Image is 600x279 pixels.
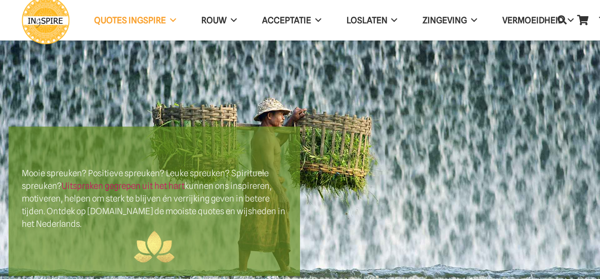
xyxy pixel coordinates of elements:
img: ingspire [134,230,175,263]
span: Mooie spreuken? Positieve spreuken? Leuke spreuken? Spirituele spreuken? kunnen ons inspireren, m... [22,168,287,263]
a: Uitspraken gegrepen uit het hart [62,181,185,191]
a: Loslaten [334,8,410,33]
a: Acceptatie [249,8,334,33]
a: Zingeving [410,8,490,33]
a: Zoeken [552,8,572,32]
a: VERMOEIDHEID [490,8,586,33]
span: Loslaten [347,15,388,25]
span: Zingeving [422,15,467,25]
span: VERMOEIDHEID [502,15,564,25]
a: ROUW [189,8,249,33]
span: Acceptatie [262,15,311,25]
span: ROUW [201,15,227,25]
span: QUOTES INGSPIRE [94,15,166,25]
a: QUOTES INGSPIRE [81,8,189,33]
